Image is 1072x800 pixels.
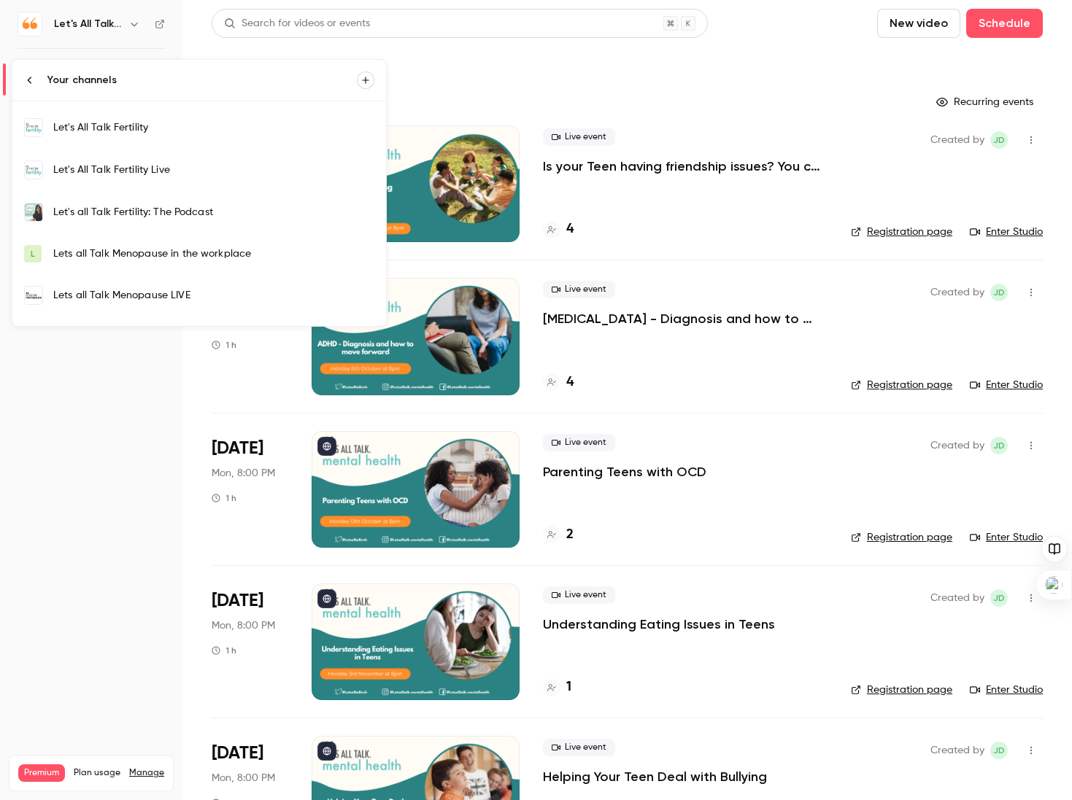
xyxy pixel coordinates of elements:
[53,163,374,177] div: Let's All Talk Fertility Live
[25,287,42,304] img: Lets all Talk Menopause LIVE
[53,205,374,220] div: Let's all Talk Fertility: The Podcast
[53,246,374,261] div: Lets all Talk Menopause in the workplace
[25,203,42,221] img: Let's all Talk Fertility: The Podcast
[47,73,357,88] div: Your channels
[53,120,374,135] div: Let's All Talk Fertility
[31,247,35,260] span: L
[25,119,42,136] img: Let's All Talk Fertility
[53,288,374,303] div: Lets all Talk Menopause LIVE
[25,161,42,179] img: Let's All Talk Fertility Live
